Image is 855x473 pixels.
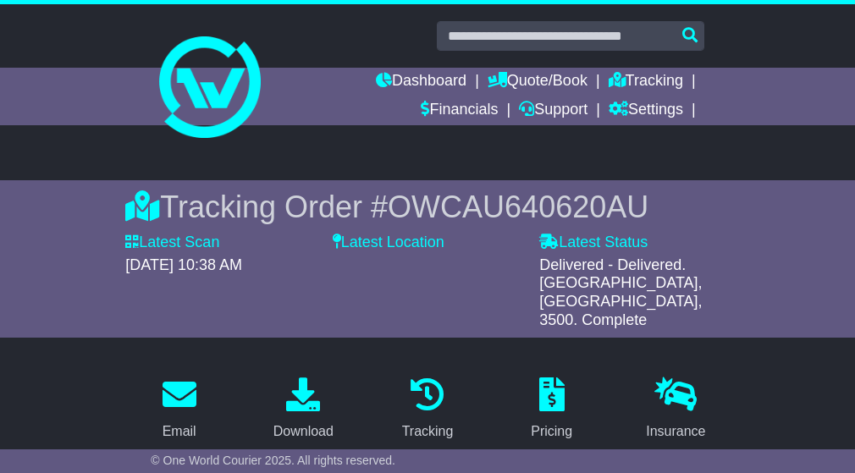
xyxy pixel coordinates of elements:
label: Latest Scan [125,234,219,252]
a: Settings [609,96,683,125]
a: Insurance [635,371,716,448]
span: [DATE] 10:38 AM [125,256,242,273]
div: Email [163,421,196,442]
a: Pricing [520,371,583,448]
a: Tracking [391,371,465,448]
a: Email [152,371,207,448]
div: Download [273,421,334,442]
a: Financials [421,96,498,125]
div: Tracking Order # [125,189,729,225]
span: Delivered - Delivered. [GEOGRAPHIC_DATA], [GEOGRAPHIC_DATA], 3500. Complete [539,256,702,328]
div: Insurance [646,421,705,442]
label: Latest Location [333,234,444,252]
div: Tracking [402,421,454,442]
a: Quote/Book [488,68,587,96]
a: Dashboard [376,68,466,96]
span: OWCAU640620AU [388,190,648,224]
a: Tracking [609,68,683,96]
a: Download [262,371,345,448]
a: Support [519,96,587,125]
span: © One World Courier 2025. All rights reserved. [151,454,395,467]
label: Latest Status [539,234,648,252]
div: Pricing [531,421,572,442]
